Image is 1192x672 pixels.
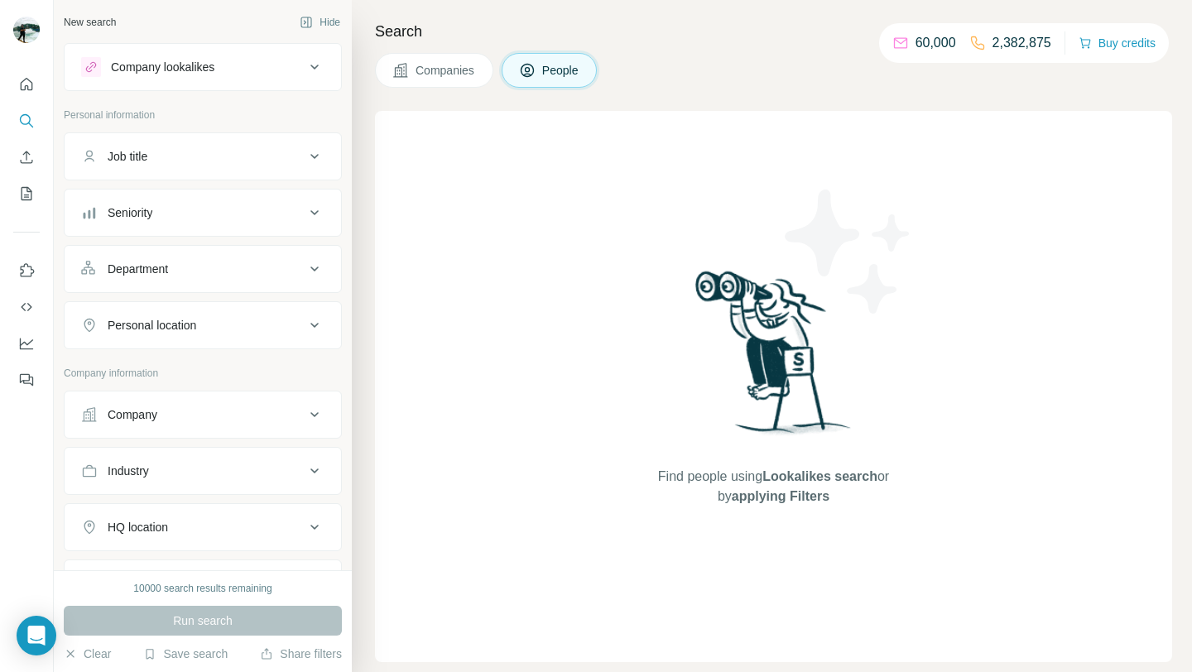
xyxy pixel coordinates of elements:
button: Use Surfe on LinkedIn [13,256,40,286]
button: Search [13,106,40,136]
div: Company [108,406,157,423]
button: Industry [65,451,341,491]
p: Company information [64,366,342,381]
button: Quick start [13,70,40,99]
div: Job title [108,148,147,165]
span: applying Filters [732,489,829,503]
button: Buy credits [1079,31,1156,55]
div: Department [108,261,168,277]
button: Annual revenue ($) [65,564,341,603]
button: Feedback [13,365,40,395]
button: Personal location [65,305,341,345]
img: Surfe Illustration - Stars [774,177,923,326]
span: Companies [416,62,476,79]
p: 60,000 [916,33,956,53]
p: 2,382,875 [993,33,1051,53]
button: My lists [13,179,40,209]
div: Open Intercom Messenger [17,616,56,655]
span: People [542,62,580,79]
button: Hide [288,10,352,35]
button: Dashboard [13,329,40,358]
img: Surfe Illustration - Woman searching with binoculars [688,266,860,451]
button: Seniority [65,193,341,233]
button: Use Surfe API [13,292,40,322]
button: Department [65,249,341,289]
button: Company [65,395,341,434]
button: Clear [64,646,111,662]
button: Job title [65,137,341,176]
button: Enrich CSV [13,142,40,172]
div: Seniority [108,204,152,221]
span: Find people using or by [641,467,906,506]
img: Avatar [13,17,40,43]
span: Lookalikes search [762,469,877,483]
button: Share filters [260,646,342,662]
div: Company lookalikes [111,59,214,75]
div: 10000 search results remaining [133,581,272,596]
p: Personal information [64,108,342,122]
div: Personal location [108,317,196,334]
h4: Search [375,20,1172,43]
button: Save search [143,646,228,662]
div: Industry [108,463,149,479]
button: HQ location [65,507,341,547]
div: HQ location [108,519,168,535]
button: Company lookalikes [65,47,341,87]
div: New search [64,15,116,30]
